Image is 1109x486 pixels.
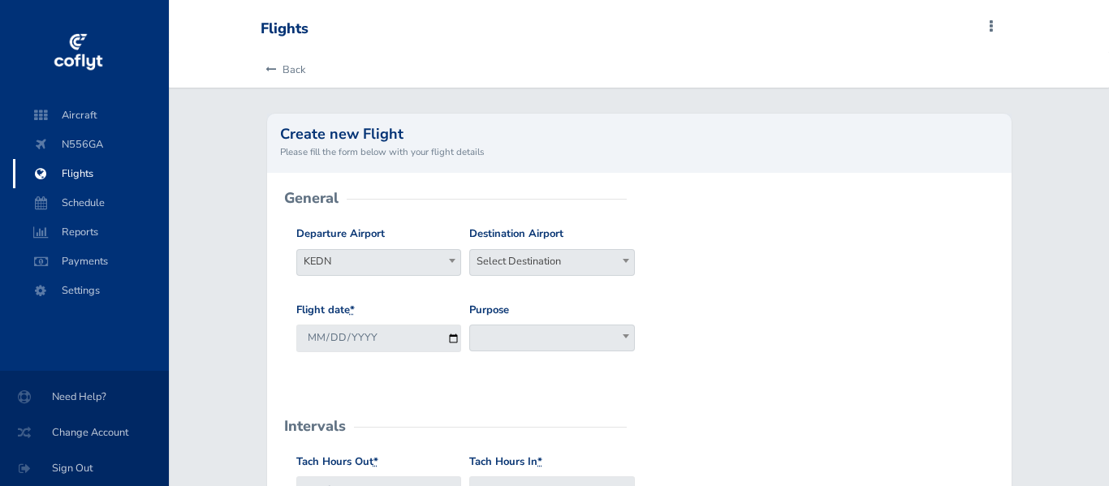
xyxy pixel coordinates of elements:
span: Schedule [29,188,153,217]
label: Departure Airport [296,226,385,243]
span: Settings [29,276,153,305]
h2: General [284,191,339,205]
abbr: required [537,454,542,469]
small: Please fill the form below with your flight details [280,144,999,159]
abbr: required [350,303,355,317]
span: Change Account [19,418,149,447]
span: N556GA [29,130,153,159]
span: KEDN [296,249,462,276]
span: Payments [29,247,153,276]
label: Purpose [469,302,509,319]
span: Select Destination [469,249,635,276]
span: Flights [29,159,153,188]
span: Reports [29,217,153,247]
span: Aircraft [29,101,153,130]
h2: Intervals [284,419,346,433]
span: Need Help? [19,382,149,411]
span: Select Destination [470,250,634,273]
div: Flights [261,20,309,38]
label: Flight date [296,302,355,319]
abbr: required [373,454,378,469]
label: Tach Hours In [469,454,542,471]
label: Destination Airport [469,226,563,243]
img: coflyt logo [51,28,105,77]
h2: Create new Flight [280,127,999,141]
a: Back [261,52,305,88]
span: Sign Out [19,454,149,483]
span: KEDN [297,250,461,273]
label: Tach Hours Out [296,454,378,471]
